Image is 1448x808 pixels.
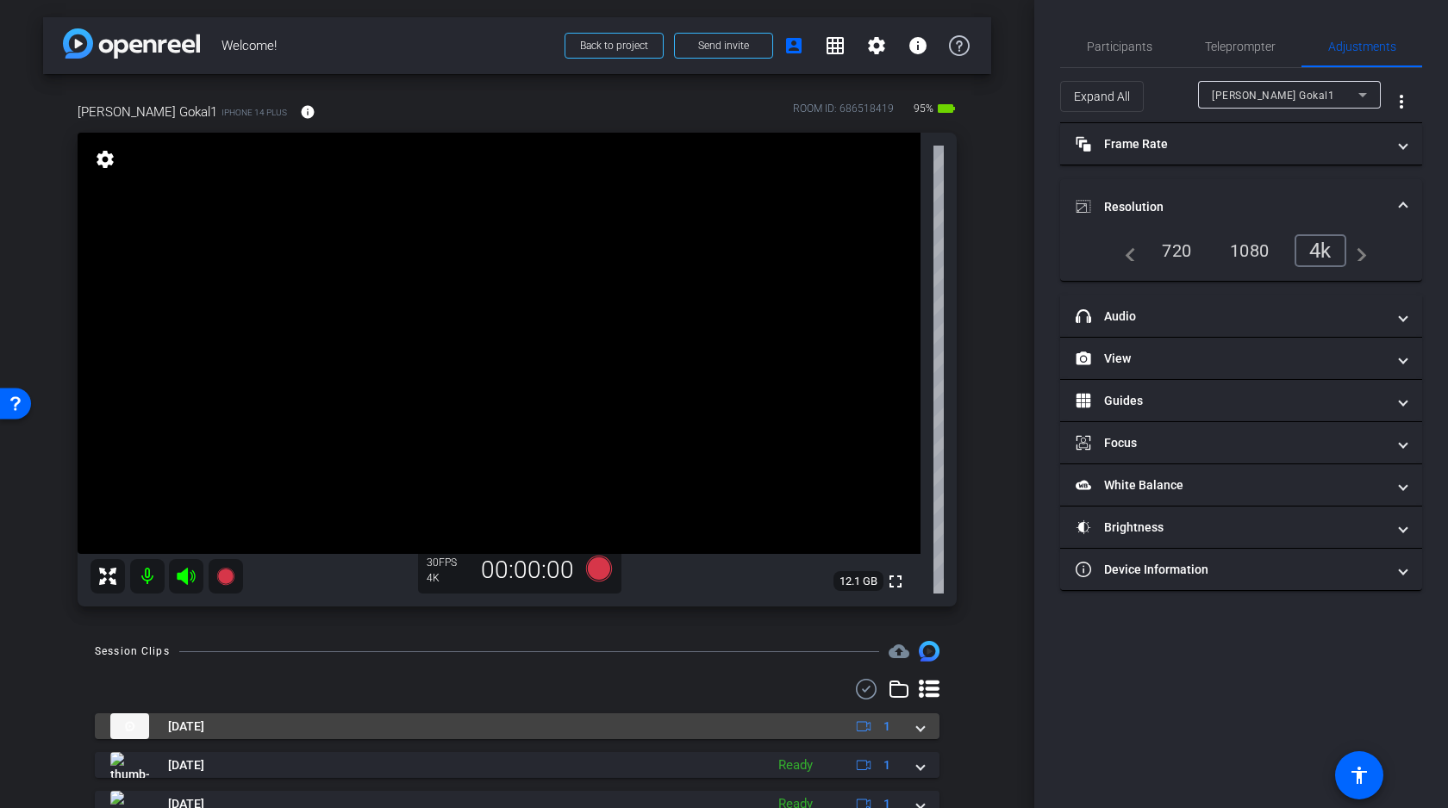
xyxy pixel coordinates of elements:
mat-panel-title: View [1076,350,1386,368]
mat-icon: settings [866,35,887,56]
mat-expansion-panel-header: White Balance [1060,464,1422,506]
div: 00:00:00 [470,556,585,585]
span: iPhone 14 Plus [222,106,287,119]
div: Resolution [1060,234,1422,281]
img: thumb-nail [110,752,149,778]
span: Back to project [580,40,648,52]
mat-expansion-panel-header: Resolution [1060,179,1422,234]
button: Expand All [1060,81,1144,112]
mat-expansion-panel-header: Device Information [1060,549,1422,590]
span: 12.1 GB [833,571,883,592]
mat-icon: fullscreen [885,571,906,592]
mat-panel-title: White Balance [1076,476,1386,494]
mat-expansion-panel-header: Brightness [1060,507,1422,548]
mat-icon: info [908,35,928,56]
span: 95% [911,95,936,122]
mat-panel-title: Device Information [1076,561,1386,579]
img: app-logo [63,28,200,59]
mat-panel-title: Frame Rate [1076,135,1386,153]
mat-icon: navigate_next [1346,240,1367,261]
div: 30 [427,556,470,569]
div: 720 [1149,236,1204,265]
mat-panel-title: Brightness [1076,519,1386,537]
img: thumb-nail [110,713,149,739]
mat-icon: accessibility [1349,765,1370,786]
mat-icon: navigate_before [1115,240,1136,261]
mat-icon: settings [93,149,117,170]
span: FPS [439,556,457,569]
span: 1 [883,756,890,774]
mat-expansion-panel-header: Guides [1060,380,1422,421]
mat-icon: info [300,104,315,120]
mat-panel-title: Guides [1076,392,1386,410]
button: Send invite [674,33,773,59]
span: Adjustments [1328,40,1396,53]
div: Ready [770,755,821,775]
mat-panel-title: Audio [1076,308,1386,326]
div: 4K [427,571,470,585]
div: 1080 [1217,236,1282,265]
div: Session Clips [95,643,170,660]
mat-expansion-panel-header: thumb-nail[DATE]1 [95,713,939,739]
span: Destinations for your clips [889,641,909,662]
mat-expansion-panel-header: Audio [1060,295,1422,337]
mat-icon: cloud_upload [889,641,909,662]
div: ROOM ID: 686518419 [793,101,894,126]
span: Expand All [1074,80,1130,113]
button: Back to project [565,33,664,59]
span: Welcome! [222,28,554,63]
span: [DATE] [168,756,204,774]
mat-expansion-panel-header: View [1060,338,1422,379]
mat-expansion-panel-header: Focus [1060,422,1422,463]
mat-panel-title: Focus [1076,434,1386,452]
button: More Options for Adjustments Panel [1381,81,1422,122]
span: [PERSON_NAME] Gokal1 [78,103,217,121]
mat-panel-title: Resolution [1076,198,1386,216]
span: Participants [1087,40,1152,53]
mat-icon: battery_std [936,98,957,119]
span: Teleprompter [1205,40,1276,53]
span: Send invite [698,39,749,53]
img: Session clips [919,641,939,662]
span: [PERSON_NAME] Gokal1 [1212,90,1334,102]
mat-expansion-panel-header: thumb-nail[DATE]Ready1 [95,752,939,778]
div: 4k [1295,234,1346,267]
mat-icon: more_vert [1391,91,1412,112]
mat-icon: account_box [783,35,804,56]
span: [DATE] [168,718,204,736]
span: 1 [883,718,890,736]
mat-expansion-panel-header: Frame Rate [1060,123,1422,165]
mat-icon: grid_on [825,35,846,56]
